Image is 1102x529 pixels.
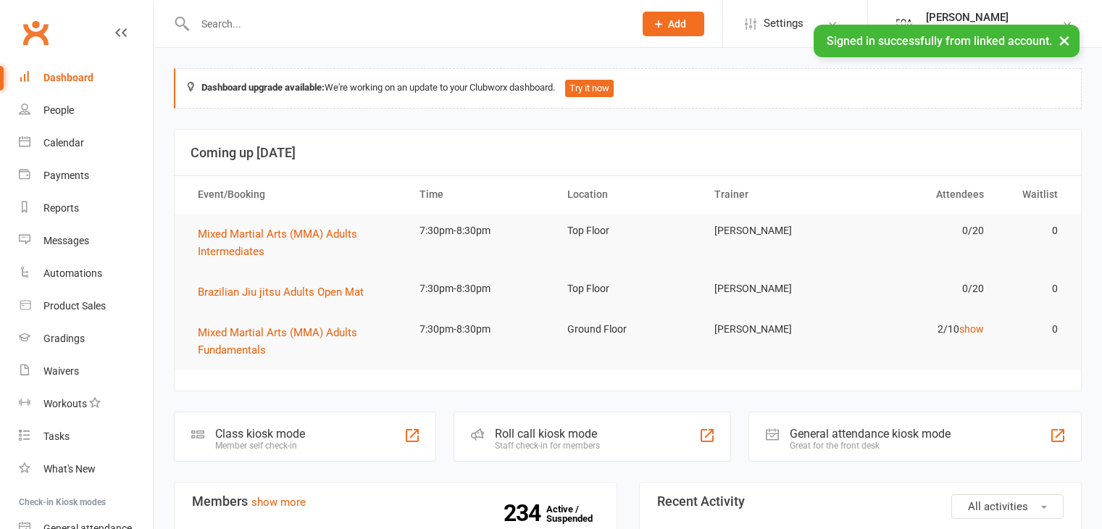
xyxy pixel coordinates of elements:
strong: 234 [504,502,546,524]
td: 7:30pm-8:30pm [406,272,554,306]
a: show more [251,496,306,509]
div: Dashboard [43,72,93,83]
button: × [1051,25,1077,56]
a: Messages [19,225,153,257]
th: Trainer [701,176,849,213]
div: People [43,104,74,116]
button: Brazilian Jiu jitsu Adults Open Mat [198,283,374,301]
a: Reports [19,192,153,225]
a: Gradings [19,322,153,355]
div: Gradings [43,333,85,344]
th: Waitlist [997,176,1071,213]
a: Payments [19,159,153,192]
a: Automations [19,257,153,290]
span: Mixed Martial Arts (MMA) Adults Intermediates [198,228,357,258]
input: Search... [191,14,624,34]
strong: Dashboard upgrade available: [201,82,325,93]
div: Roll call kiosk mode [495,427,600,441]
span: Signed in successfully from linked account. [827,34,1052,48]
div: Reports [43,202,79,214]
th: Event/Booking [185,176,406,213]
div: Equinox Martial Arts Academy [926,24,1061,37]
span: Add [668,18,686,30]
h3: Recent Activity [657,494,1064,509]
span: Settings [764,7,803,40]
td: 7:30pm-8:30pm [406,214,554,248]
a: Workouts [19,388,153,420]
div: Tasks [43,430,70,442]
div: Workouts [43,398,87,409]
td: Top Floor [554,272,702,306]
a: Tasks [19,420,153,453]
div: [PERSON_NAME] [926,11,1061,24]
div: Product Sales [43,300,106,312]
h3: Members [192,494,599,509]
td: 2/10 [849,312,997,346]
th: Attendees [849,176,997,213]
img: thumb_image1734071481.png [890,9,919,38]
td: [PERSON_NAME] [701,312,849,346]
a: Dashboard [19,62,153,94]
td: 0/20 [849,214,997,248]
div: Great for the front desk [790,441,951,451]
div: General attendance kiosk mode [790,427,951,441]
a: People [19,94,153,127]
div: What's New [43,463,96,475]
button: All activities [951,494,1064,519]
div: Automations [43,267,102,279]
div: Payments [43,170,89,181]
div: Waivers [43,365,79,377]
span: All activities [968,500,1028,513]
td: [PERSON_NAME] [701,272,849,306]
a: Product Sales [19,290,153,322]
button: Mixed Martial Arts (MMA) Adults Fundamentals [198,324,393,359]
button: Mixed Martial Arts (MMA) Adults Intermediates [198,225,393,260]
td: 0 [997,214,1071,248]
h3: Coming up [DATE] [191,146,1065,160]
a: What's New [19,453,153,486]
td: Ground Floor [554,312,702,346]
a: show [959,323,984,335]
a: Waivers [19,355,153,388]
td: 0 [997,312,1071,346]
a: Clubworx [17,14,54,51]
span: Mixed Martial Arts (MMA) Adults Fundamentals [198,326,357,357]
span: Brazilian Jiu jitsu Adults Open Mat [198,286,364,299]
td: 7:30pm-8:30pm [406,312,554,346]
div: Staff check-in for members [495,441,600,451]
button: Try it now [565,80,614,97]
td: [PERSON_NAME] [701,214,849,248]
td: 0 [997,272,1071,306]
div: Calendar [43,137,84,149]
div: Class kiosk mode [215,427,305,441]
div: Member self check-in [215,441,305,451]
div: We're working on an update to your Clubworx dashboard. [174,68,1082,109]
button: Add [643,12,704,36]
th: Time [406,176,554,213]
div: Messages [43,235,89,246]
a: Calendar [19,127,153,159]
td: 0/20 [849,272,997,306]
th: Location [554,176,702,213]
td: Top Floor [554,214,702,248]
